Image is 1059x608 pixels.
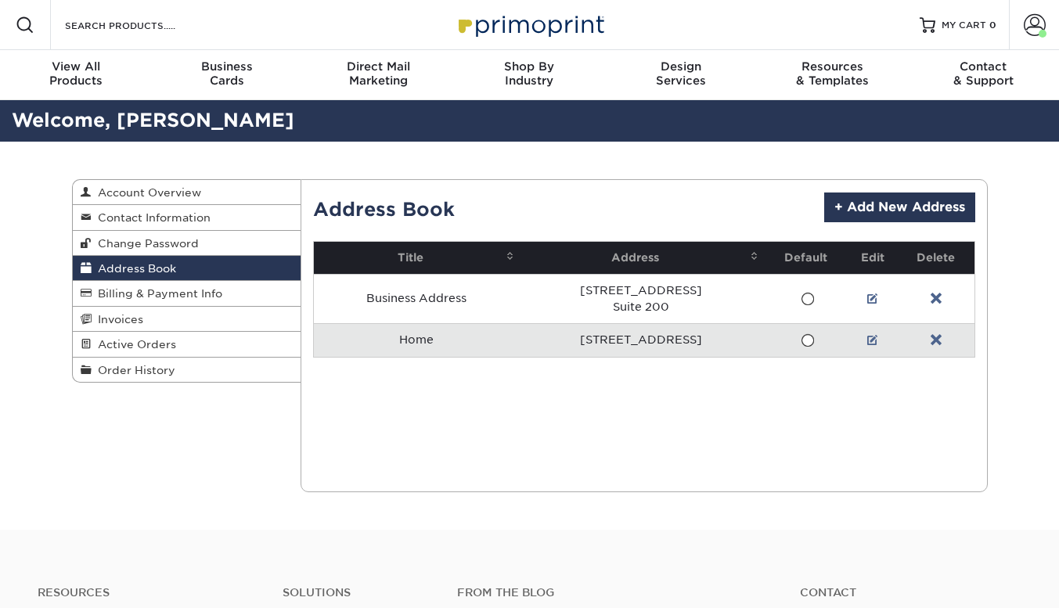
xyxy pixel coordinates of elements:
[92,237,199,250] span: Change Password
[824,192,975,222] a: + Add New Address
[519,323,763,357] td: [STREET_ADDRESS]
[92,287,222,300] span: Billing & Payment Info
[283,586,434,599] h4: Solutions
[908,50,1059,100] a: Contact& Support
[151,50,302,100] a: BusinessCards
[303,50,454,100] a: Direct MailMarketing
[452,8,608,41] img: Primoprint
[92,338,176,351] span: Active Orders
[519,242,763,274] th: Address
[756,50,907,100] a: Resources& Templates
[92,211,211,224] span: Contact Information
[63,16,216,34] input: SEARCH PRODUCTS.....
[454,59,605,74] span: Shop By
[848,242,898,274] th: Edit
[303,59,454,88] div: Marketing
[605,59,756,74] span: Design
[800,586,1021,599] a: Contact
[73,205,301,230] a: Contact Information
[898,242,974,274] th: Delete
[314,242,519,274] th: Title
[454,59,605,88] div: Industry
[763,242,848,274] th: Default
[73,180,301,205] a: Account Overview
[73,231,301,256] a: Change Password
[605,59,756,88] div: Services
[38,586,259,599] h4: Resources
[314,323,519,357] td: Home
[942,19,986,32] span: MY CART
[92,262,176,275] span: Address Book
[92,313,143,326] span: Invoices
[73,281,301,306] a: Billing & Payment Info
[454,50,605,100] a: Shop ByIndustry
[989,20,996,31] span: 0
[605,50,756,100] a: DesignServices
[756,59,907,88] div: & Templates
[73,307,301,332] a: Invoices
[457,586,758,599] h4: From the Blog
[908,59,1059,88] div: & Support
[908,59,1059,74] span: Contact
[92,186,201,199] span: Account Overview
[756,59,907,74] span: Resources
[73,256,301,281] a: Address Book
[151,59,302,74] span: Business
[303,59,454,74] span: Direct Mail
[519,274,763,323] td: [STREET_ADDRESS] Suite 200
[73,332,301,357] a: Active Orders
[151,59,302,88] div: Cards
[92,364,175,376] span: Order History
[313,192,455,221] h2: Address Book
[314,274,519,323] td: Business Address
[73,358,301,382] a: Order History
